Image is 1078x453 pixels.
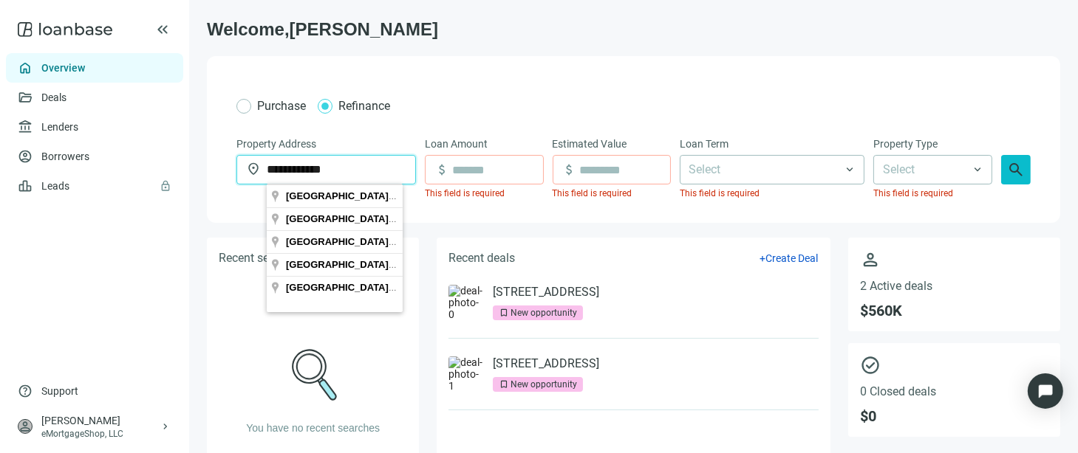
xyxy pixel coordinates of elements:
[499,379,509,390] span: bookmark
[286,213,468,224] span: Pedestrian Transit
[553,136,627,152] span: Estimated Value
[41,413,160,428] div: [PERSON_NAME]
[860,279,1048,293] span: 2 Active deals
[257,99,306,113] span: Purchase
[759,252,819,265] button: +Create Deal
[286,213,397,224] span: [GEOGRAPHIC_DATA]
[680,188,760,198] span: This field is required
[41,384,78,398] span: Support
[286,282,400,293] span: St
[286,282,397,293] span: [GEOGRAPHIC_DATA]
[493,356,599,371] a: [STREET_ADDRESS]
[400,283,729,292] span: [GEOGRAPHIC_DATA][PERSON_NAME], [GEOGRAPHIC_DATA], [GEOGRAPHIC_DATA]
[41,151,89,162] a: Borrowers
[860,407,1048,425] span: $ 0
[448,285,484,320] img: deal-photo-0
[873,188,953,198] span: This field is required
[760,252,765,264] span: +
[448,356,484,392] img: deal-photo-1
[1001,155,1031,184] button: search
[765,252,818,264] span: Create Deal
[154,21,171,38] button: keyboard_double_arrow_left
[41,121,78,133] a: Lenders
[1028,373,1063,409] div: Open Intercom Messenger
[511,377,577,392] div: New opportunity
[425,188,505,198] span: This field is required
[286,190,423,201] span: Avenue
[18,384,33,398] span: help
[511,305,577,320] div: New opportunity
[160,180,171,192] span: lock
[680,136,729,152] span: Loan Term
[860,249,1048,270] span: person
[860,384,1048,398] span: 0 Closed deals
[860,355,1048,376] span: check_circle
[286,190,397,201] span: [GEOGRAPHIC_DATA]
[18,419,33,434] span: person
[236,136,316,152] span: Property Address
[1007,161,1025,179] span: search
[246,422,380,434] span: You have no recent searches
[207,18,1060,41] h1: Welcome, [PERSON_NAME]
[286,259,397,270] span: [GEOGRAPHIC_DATA]
[562,162,577,177] span: attach_money
[338,99,390,113] span: Refinance
[860,302,1048,319] span: $ 560K
[286,236,409,247] span: Pike
[873,136,938,152] span: Property Type
[219,249,304,267] h5: Recent searches
[499,308,509,318] span: bookmark
[493,285,599,300] a: [STREET_ADDRESS]
[448,249,515,267] h5: Recent deals
[246,162,261,176] span: location_on
[425,136,488,152] span: Loan Amount
[434,162,449,177] span: attach_money
[41,91,66,103] a: Deals
[553,188,632,198] span: This field is required
[286,236,397,247] span: [GEOGRAPHIC_DATA]
[41,428,160,440] div: eMortgageShop, LLC
[286,259,423,270] span: Avenue
[41,62,85,74] a: Overview
[160,421,171,432] span: keyboard_arrow_right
